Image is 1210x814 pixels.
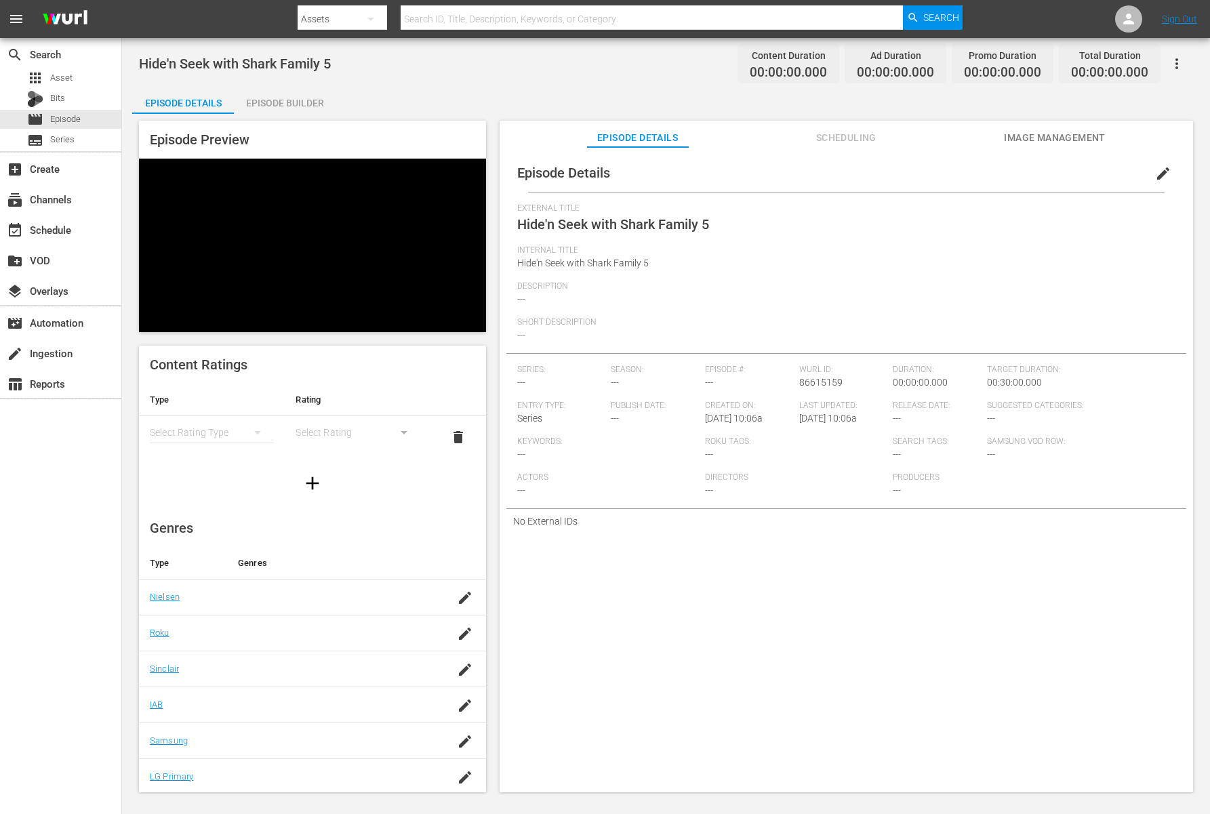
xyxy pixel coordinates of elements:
span: --- [705,485,713,495]
button: Search [903,5,963,30]
span: Scheduling [795,129,897,146]
span: Channels [7,192,23,208]
a: IAB [150,699,163,710]
a: Sinclair [150,664,179,674]
span: Content Ratings [150,357,247,373]
span: Keywords: [517,436,698,447]
span: 00:00:00.000 [893,377,948,388]
span: edit [1155,165,1171,182]
a: Nielsen [150,592,180,602]
span: Series: [517,365,605,375]
span: Asset [50,71,73,85]
span: Series [27,132,43,148]
span: Ingestion [7,346,23,362]
span: Search [923,5,959,30]
span: --- [987,413,995,424]
span: Episode #: [705,365,792,375]
span: Series [50,133,75,146]
span: 00:00:00.000 [964,65,1041,81]
span: Episode Preview [150,131,249,148]
th: Type [139,547,227,579]
span: External Title [517,203,1169,214]
span: --- [893,449,901,460]
span: Image Management [1004,129,1106,146]
span: --- [517,293,525,304]
span: Overlays [7,283,23,300]
span: Search Tags: [893,436,980,447]
span: Description [517,281,1169,292]
span: VOD [7,253,23,269]
span: Wurl ID: [799,365,887,375]
th: Genres [227,547,444,579]
span: menu [8,11,24,27]
a: Sign Out [1162,14,1197,24]
a: Samsung [150,735,188,746]
span: Actors [517,472,698,483]
span: Release Date: [893,401,980,411]
button: edit [1147,157,1179,190]
span: Producers [893,472,1074,483]
span: Entry Type: [517,401,605,411]
span: 00:00:00.000 [1071,65,1148,81]
span: 00:00:00.000 [857,65,934,81]
span: Asset [27,70,43,86]
span: --- [517,449,525,460]
button: delete [442,421,475,453]
span: Samsung VOD Row: [987,436,1074,447]
span: 86615159 [799,377,843,388]
span: Season: [611,365,698,375]
div: No External IDs [506,509,1186,533]
span: --- [517,485,525,495]
span: --- [611,413,619,424]
span: Automation [7,315,23,331]
span: [DATE] 10:06a [799,413,857,424]
span: Reports [7,376,23,392]
span: Suggested Categories: [987,401,1168,411]
span: 00:30:00.000 [987,377,1042,388]
div: Promo Duration [964,46,1041,65]
div: Total Duration [1071,46,1148,65]
span: Episode [27,111,43,127]
span: --- [517,329,525,340]
th: Type [139,384,285,416]
span: --- [893,485,901,495]
span: Internal Title [517,245,1169,256]
span: Hide'n Seek with Shark Family 5 [139,56,331,72]
a: LG Primary [150,771,193,781]
span: Duration: [893,365,980,375]
span: --- [893,413,901,424]
span: Created On: [705,401,792,411]
span: Episode [50,113,81,126]
span: --- [987,449,995,460]
div: Bits [27,91,43,107]
span: --- [705,377,713,388]
span: add_box [7,161,23,178]
span: Short Description [517,317,1169,328]
span: --- [705,449,713,460]
span: Last Updated: [799,401,887,411]
div: Content Duration [750,46,827,65]
span: Directors [705,472,886,483]
span: 00:00:00.000 [750,65,827,81]
div: Episode Builder [234,87,336,119]
span: Schedule [7,222,23,239]
span: delete [450,429,466,445]
span: Roku Tags: [705,436,886,447]
table: simple table [139,384,486,458]
span: Series [517,413,542,424]
div: Episode Details [132,87,234,119]
div: Ad Duration [857,46,934,65]
button: Episode Builder [234,87,336,114]
span: Episode Details [517,165,610,181]
span: Publish Date: [611,401,698,411]
button: Episode Details [132,87,234,114]
span: Target Duration: [987,365,1168,375]
span: Search [7,47,23,63]
span: [DATE] 10:06a [705,413,763,424]
span: Episode Details [587,129,689,146]
img: ans4CAIJ8jUAAAAAAAAAAAAAAAAAAAAAAAAgQb4GAAAAAAAAAAAAAAAAAAAAAAAAJMjXAAAAAAAAAAAAAAAAAAAAAAAAgAT5G... [33,3,98,35]
span: --- [517,377,525,388]
a: Roku [150,628,169,638]
span: Bits [50,91,65,105]
th: Rating [285,384,430,416]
